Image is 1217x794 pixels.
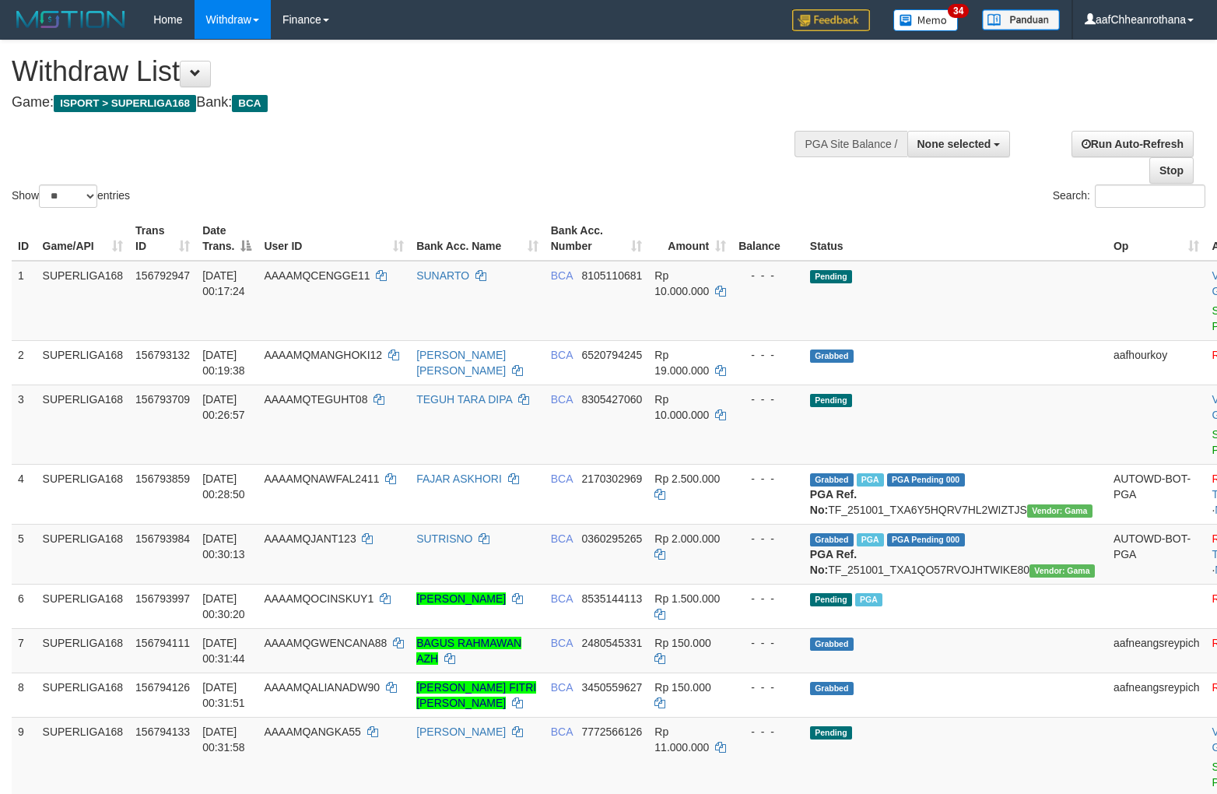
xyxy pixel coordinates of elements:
div: - - - [738,680,798,695]
span: 156793132 [135,349,190,361]
span: 34 [948,4,969,18]
span: Grabbed [810,682,854,695]
td: AUTOWD-BOT-PGA [1107,524,1206,584]
span: BCA [551,532,573,545]
span: AAAAMQGWENCANA88 [264,637,387,649]
th: Balance [732,216,804,261]
span: AAAAMQCENGGE11 [264,269,370,282]
span: BCA [551,592,573,605]
td: TF_251001_TXA6Y5HQRV7HL2WIZTJS [804,464,1107,524]
td: 7 [12,628,37,673]
td: 2 [12,340,37,385]
div: - - - [738,268,798,283]
td: TF_251001_TXA1QO57RVOJHTWIKE80 [804,524,1107,584]
h4: Game: Bank: [12,95,796,111]
span: [DATE] 00:31:51 [202,681,245,709]
span: Marked by aafnonsreyleab [857,473,884,487]
span: AAAAMQTEGUHT08 [264,393,367,406]
a: FAJAR ASKHORI [416,473,502,485]
span: [DATE] 00:26:57 [202,393,245,421]
span: 156793709 [135,393,190,406]
span: None selected [917,138,991,150]
span: Copy 2480545331 to clipboard [581,637,642,649]
a: [PERSON_NAME] [416,592,506,605]
th: Op: activate to sort column ascending [1107,216,1206,261]
label: Show entries [12,184,130,208]
div: PGA Site Balance / [794,131,907,157]
img: Feedback.jpg [792,9,870,31]
a: TEGUH TARA DIPA [416,393,512,406]
td: SUPERLIGA168 [37,628,130,673]
span: PGA Pending [887,473,965,487]
span: Rp 150.000 [654,637,710,649]
div: - - - [738,471,798,487]
span: Rp 10.000.000 [654,269,709,297]
span: ISPORT > SUPERLIGA168 [54,95,196,112]
td: aafhourkoy [1107,340,1206,385]
span: 156792947 [135,269,190,282]
a: Stop [1149,157,1194,184]
span: BCA [551,637,573,649]
td: 4 [12,464,37,524]
a: [PERSON_NAME] [416,725,506,738]
span: BCA [551,349,573,361]
td: SUPERLIGA168 [37,385,130,464]
td: aafneangsreypich [1107,628,1206,673]
th: ID [12,216,37,261]
td: 8 [12,673,37,717]
span: BCA [551,269,573,282]
span: Copy 0360295265 to clipboard [581,532,642,545]
span: Vendor URL: https://trx31.1velocity.biz [1027,504,1092,518]
b: PGA Ref. No: [810,548,857,576]
span: PGA Pending [887,533,965,546]
span: [DATE] 00:30:20 [202,592,245,620]
span: 156793859 [135,473,190,485]
span: Rp 150.000 [654,681,710,694]
span: AAAAMQALIANADW90 [264,681,380,694]
span: Pending [810,270,852,283]
span: 156793984 [135,532,190,545]
span: AAAAMQMANGHOKI12 [264,349,382,361]
span: Rp 2.500.000 [654,473,720,485]
a: BAGUS RAHMAWAN AZH [416,637,521,665]
span: Pending [810,726,852,740]
th: Trans ID: activate to sort column ascending [129,216,196,261]
td: SUPERLIGA168 [37,340,130,385]
span: Copy 8535144113 to clipboard [581,592,642,605]
span: Marked by aafnonsreyleab [857,533,884,546]
div: - - - [738,392,798,407]
span: BCA [232,95,267,112]
span: Vendor URL: https://trx31.1velocity.biz [1029,564,1095,578]
label: Search: [1053,184,1205,208]
span: Grabbed [810,473,854,487]
span: AAAAMQNAWFAL2411 [264,473,379,485]
td: SUPERLIGA168 [37,584,130,628]
span: Grabbed [810,350,854,363]
a: SUTRISNO [416,532,472,545]
th: Status [804,216,1107,261]
div: - - - [738,635,798,651]
span: BCA [551,393,573,406]
a: [PERSON_NAME] [PERSON_NAME] [416,349,506,377]
th: Game/API: activate to sort column ascending [37,216,130,261]
td: 5 [12,524,37,584]
a: [PERSON_NAME] FITRI [PERSON_NAME] [416,681,536,709]
th: Bank Acc. Number: activate to sort column ascending [545,216,649,261]
td: AUTOWD-BOT-PGA [1107,464,1206,524]
span: [DATE] 00:31:44 [202,637,245,665]
span: Copy 8305427060 to clipboard [581,393,642,406]
span: [DATE] 00:30:13 [202,532,245,560]
th: Date Trans.: activate to sort column descending [196,216,258,261]
span: Grabbed [810,638,854,651]
td: SUPERLIGA168 [37,524,130,584]
span: [DATE] 00:31:58 [202,725,245,754]
select: Showentries [39,184,97,208]
span: [DATE] 00:19:38 [202,349,245,377]
span: 156794126 [135,681,190,694]
td: SUPERLIGA168 [37,464,130,524]
span: Grabbed [810,533,854,546]
td: SUPERLIGA168 [37,261,130,341]
span: Rp 2.000.000 [654,532,720,545]
span: BCA [551,725,573,738]
span: AAAAMQJANT123 [264,532,356,545]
